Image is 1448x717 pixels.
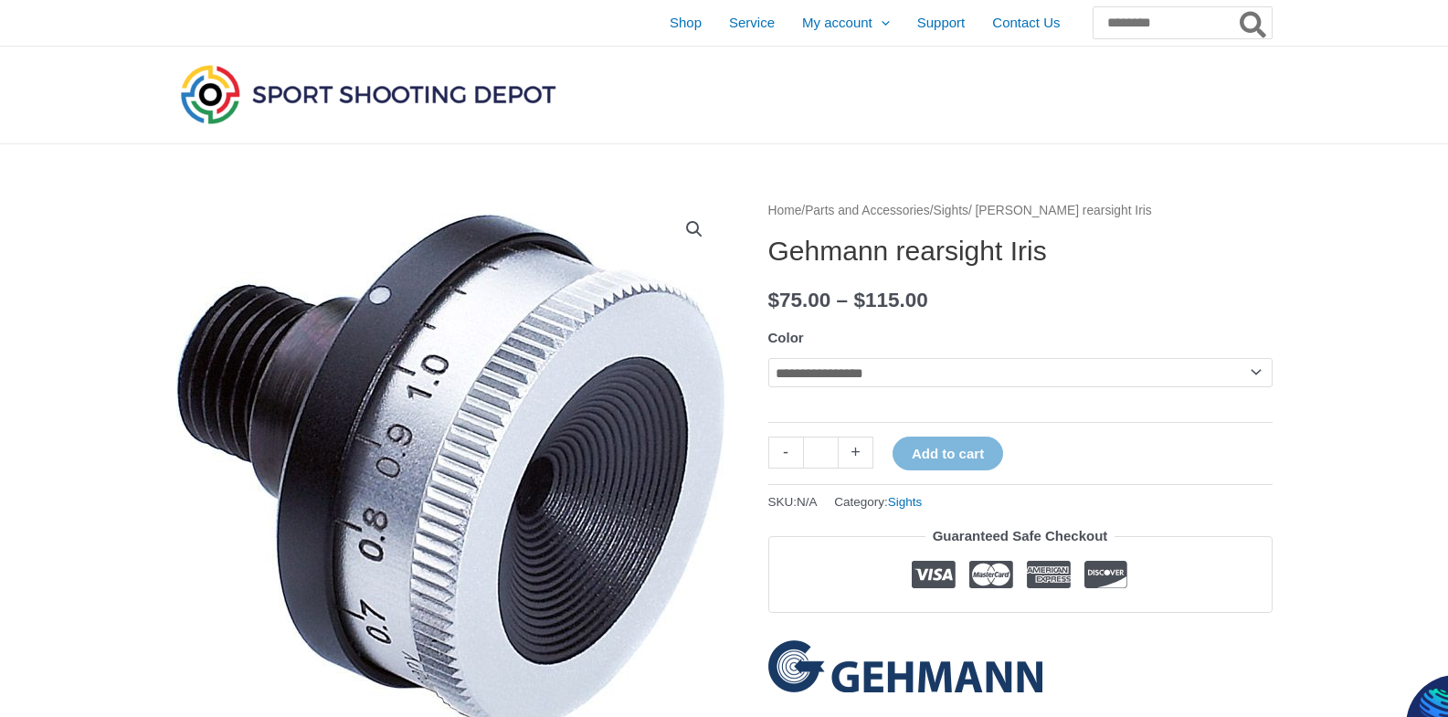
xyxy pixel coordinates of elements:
a: - [768,437,803,469]
h1: Gehmann rearsight Iris [768,235,1273,268]
a: Parts and Accessories [805,204,930,217]
span: $ [853,289,865,311]
span: Category: [834,490,922,513]
span: $ [768,289,780,311]
a: Sights [888,495,923,509]
input: Product quantity [803,437,839,469]
label: Color [768,330,804,345]
a: Home [768,204,802,217]
span: SKU: [768,490,818,513]
a: + [839,437,873,469]
a: Gehmann [768,640,1042,692]
a: View full-screen image gallery [678,213,711,246]
img: Sport Shooting Depot [176,60,560,128]
nav: Breadcrumb [768,199,1273,223]
legend: Guaranteed Safe Checkout [925,523,1115,549]
button: Add to cart [893,437,1003,470]
bdi: 115.00 [853,289,927,311]
span: N/A [797,495,818,509]
bdi: 75.00 [768,289,831,311]
span: – [837,289,849,311]
a: Sights [934,204,968,217]
button: Search [1236,7,1272,38]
